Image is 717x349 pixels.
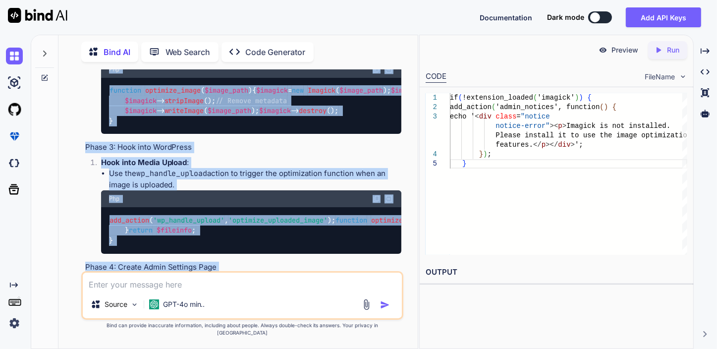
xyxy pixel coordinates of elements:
img: attachment [361,299,372,310]
span: } [462,160,466,168]
span: $imagick [256,86,288,95]
button: Add API Keys [626,7,701,27]
span: optimize_image [145,86,201,95]
div: 5 [426,159,437,169]
span: function [335,216,367,225]
span: Please install it to use the image optimization [496,131,691,139]
h4: Phase 4: Create Admin Settings Page [85,262,401,273]
img: preview [599,46,607,55]
span: div [479,113,492,120]
span: // Remove metadata [216,96,287,105]
span: p [542,141,546,149]
span: > [562,122,566,130]
span: optimize_uploaded_image [371,216,462,225]
code: wp_handle_upload [136,169,208,178]
img: githubLight [6,101,23,118]
span: div [558,141,570,149]
img: chat [6,48,23,64]
img: icon [380,300,390,310]
span: if [450,94,458,102]
span: ( [600,103,604,111]
span: Imagick is not installed. [566,122,670,130]
span: features. [496,141,533,149]
span: >< [550,122,558,130]
span: ( ) [335,216,506,225]
p: Source [105,299,127,309]
p: Code Generator [246,46,306,58]
span: destroy [299,107,327,116]
div: 3 [426,112,437,121]
p: Bind can provide inaccurate information, including about people. Always double-check its answers.... [81,322,403,337]
span: } [479,150,483,158]
span: 'admin_notices', function [496,103,600,111]
span: '; [575,141,583,149]
span: ) [579,94,583,102]
img: Pick Models [130,300,139,309]
span: ( ) [110,86,252,95]
span: $imagick [260,107,291,116]
img: premium [6,128,23,145]
p: Bind AI [104,46,130,58]
span: notice-error" [496,122,550,130]
span: new [292,86,304,95]
span: return [129,226,153,235]
div: 2 [426,103,437,112]
span: add_action [450,103,492,111]
span: 'imagick' [537,94,575,102]
span: $imagick [125,96,157,105]
span: ; [487,150,491,158]
span: $image_path [339,86,383,95]
span: ( [533,94,537,102]
div: 1 [426,93,437,103]
span: 'wp_handle_upload' [153,216,224,225]
span: ></ [546,141,558,149]
span: Dark mode [547,12,584,22]
span: ) [483,150,487,158]
span: 'optimize_uploaded_image' [228,216,328,225]
span: ) [604,103,608,111]
span: echo ' [450,113,475,120]
span: $fileinfo [157,226,192,235]
li: Use the action to trigger the optimization function when an image is uploaded. [109,168,401,190]
li: : [93,157,401,254]
span: FileName [645,72,675,82]
img: ai-studio [6,74,23,91]
img: GPT-4o mini [149,299,159,309]
p: Web Search [165,46,211,58]
span: p [558,122,562,130]
span: !extension_loaded [462,94,533,102]
h4: Phase 3: Hook into WordPress [85,142,401,153]
span: function [110,86,141,95]
span: $image_path [208,107,252,116]
span: class [496,113,516,120]
button: Documentation [480,12,532,23]
span: ( [458,94,462,102]
img: darkCloudIdeIcon [6,155,23,172]
img: copy [373,195,381,203]
span: $imagick [391,86,423,95]
span: { [612,103,616,111]
span: $image_path [205,86,248,95]
span: $imagick [125,107,157,116]
span: "notice [521,113,550,120]
img: Bind AI [8,8,67,23]
span: add_action [110,216,149,225]
span: ) [575,94,579,102]
span: ( [492,103,496,111]
span: Php [109,195,119,203]
span: stripImage [165,96,204,105]
span: </ [533,141,542,149]
span: { [587,94,591,102]
span: < [475,113,479,120]
strong: Hook into Media Upload [101,158,187,167]
div: 4 [426,150,437,159]
div: CODE [426,71,446,83]
p: Run [667,45,679,55]
img: settings [6,315,23,332]
p: GPT-4o min.. [163,299,205,309]
img: chevron down [679,72,687,81]
span: Imagick [308,86,335,95]
p: Preview [611,45,638,55]
h2: OUTPUT [420,261,693,284]
span: Documentation [480,13,532,22]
